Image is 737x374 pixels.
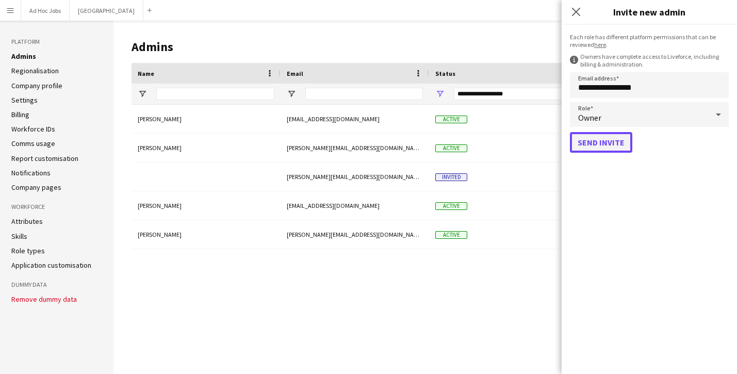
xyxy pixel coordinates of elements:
span: Active [435,144,467,152]
div: [PERSON_NAME][EMAIL_ADDRESS][DOMAIN_NAME] [281,134,429,162]
a: Attributes [11,217,43,226]
a: Skills [11,232,27,241]
h3: Platform [11,37,102,46]
a: Settings [11,95,38,105]
span: Active [435,116,467,123]
span: Invited [435,173,467,181]
a: here [594,41,606,48]
div: [PERSON_NAME] [132,191,281,220]
input: Email Filter Input [305,88,423,100]
span: Owner [578,112,601,123]
input: Name Filter Input [156,88,274,100]
h3: Invite new admin [562,5,737,19]
div: Owners have complete access to Liveforce, including billing & administration. [570,53,729,68]
a: Notifications [11,168,51,177]
span: Email [287,70,303,77]
a: Report customisation [11,154,78,163]
button: [GEOGRAPHIC_DATA] [70,1,143,21]
a: Company pages [11,183,61,192]
div: [PERSON_NAME][EMAIL_ADDRESS][DOMAIN_NAME] [281,220,429,249]
a: Regionalisation [11,66,59,75]
h3: Workforce [11,202,102,212]
a: Admins [11,52,36,61]
div: [PERSON_NAME] [132,105,281,133]
a: Workforce IDs [11,124,55,134]
div: [PERSON_NAME] [132,220,281,249]
span: Name [138,70,154,77]
a: Company profile [11,81,62,90]
a: Billing [11,110,29,119]
span: Active [435,231,467,239]
button: Remove dummy data [11,295,77,303]
button: Send invite [570,132,632,153]
span: Active [435,202,467,210]
button: Ad Hoc Jobs [21,1,70,21]
div: [EMAIL_ADDRESS][DOMAIN_NAME] [281,191,429,220]
span: Status [435,70,455,77]
div: Each role has different platform permissions that can be reviewed . [570,33,729,48]
button: Open Filter Menu [435,89,445,99]
div: [PERSON_NAME][EMAIL_ADDRESS][DOMAIN_NAME] [281,162,429,191]
button: Open Filter Menu [287,89,296,99]
h3: Dummy Data [11,280,102,289]
button: Open Filter Menu [138,89,147,99]
div: [PERSON_NAME] [132,134,281,162]
div: [EMAIL_ADDRESS][DOMAIN_NAME] [281,105,429,133]
h1: Admins [132,39,642,55]
a: Application customisation [11,261,91,270]
a: Comms usage [11,139,55,148]
a: Role types [11,246,45,255]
